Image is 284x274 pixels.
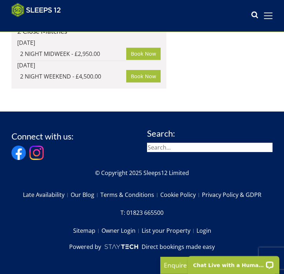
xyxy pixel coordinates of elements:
[71,189,100,201] a: Our Blog
[11,3,61,17] img: Sleeps 12
[104,242,138,251] img: scrumpy.png
[160,189,202,201] a: Cookie Policy
[17,27,161,35] h4: 2 Close Matches
[11,169,273,177] p: © Copyright 2025 Sleeps12 Limited
[11,132,74,141] h3: Connect with us:
[8,22,83,28] iframe: Customer reviews powered by Trustpilot
[20,72,126,81] div: 2 NIGHT WEEKEND - £4,500.00
[100,189,160,201] a: Terms & Conditions
[69,242,214,251] a: Powered byDirect bookings made easy
[29,146,44,160] img: Instagram
[126,70,161,82] a: Book Now
[197,225,211,237] a: Login
[17,38,161,47] div: [DATE]
[142,225,197,237] a: List your Property
[120,207,164,219] a: T: 01823 665500
[126,48,161,60] a: Book Now
[183,251,284,274] iframe: LiveChat chat widget
[11,146,26,160] img: Facebook
[202,189,261,201] a: Privacy Policy & GDPR
[73,225,101,237] a: Sitemap
[101,225,142,237] a: Owner Login
[164,260,271,270] p: Enquire Now
[23,189,71,201] a: Late Availability
[147,129,273,138] h3: Search:
[20,49,126,58] div: 2 NIGHT MIDWEEK - £2,950.00
[147,143,273,152] input: Search...
[17,61,161,70] div: [DATE]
